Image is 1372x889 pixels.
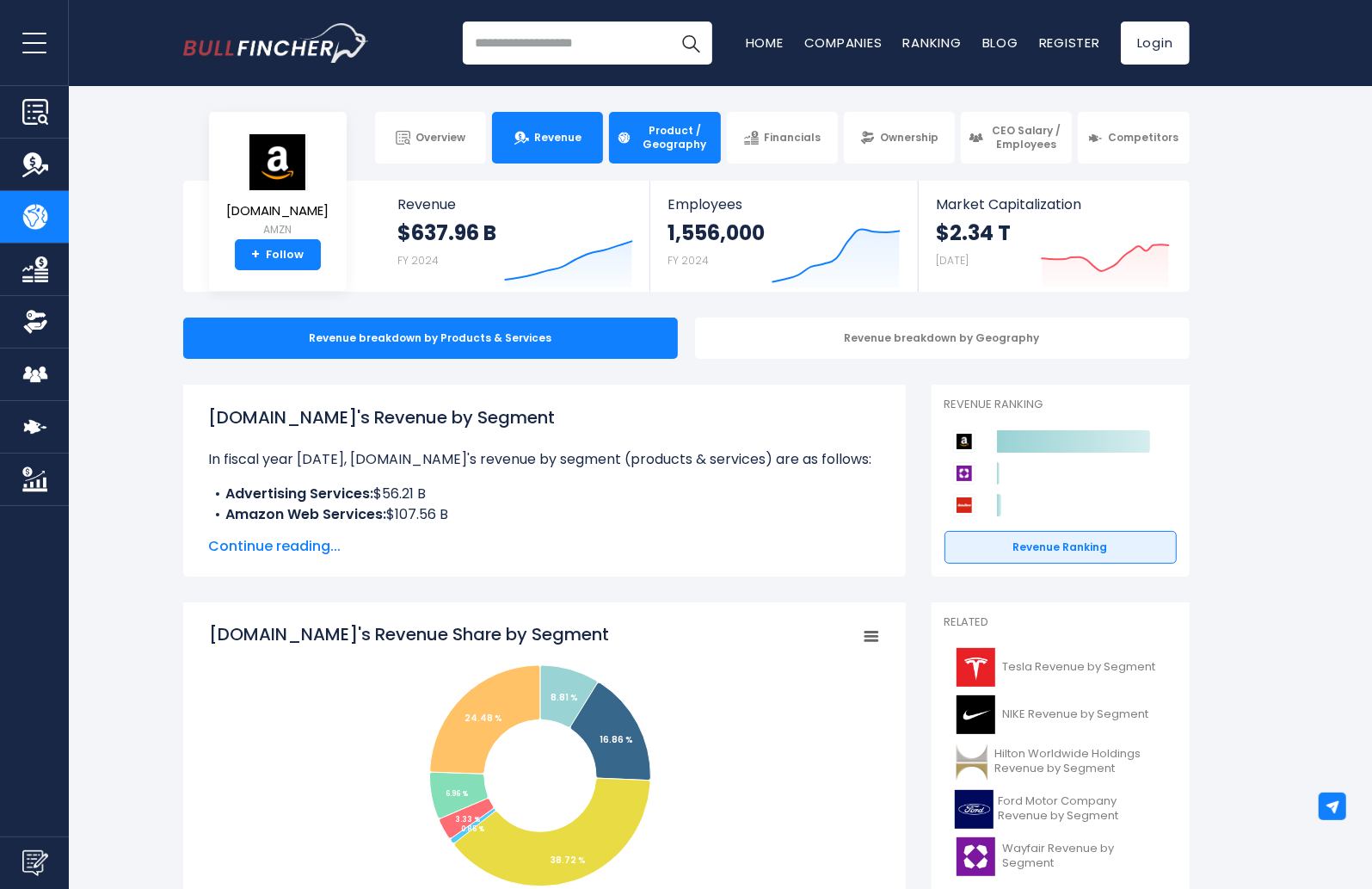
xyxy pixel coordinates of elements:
[551,691,578,704] tspan: 8.81 %
[944,833,1177,880] a: Wayfair Revenue by Segment
[880,131,938,145] span: Ownership
[944,644,1177,691] a: Tesla Revenue by Segment
[226,222,329,238] small: AMZN
[903,34,962,52] a: Ranking
[398,253,440,268] small: FY 2024
[1003,707,1149,722] span: NIKE Revenue by Segment
[1108,131,1178,145] span: Competitors
[844,112,955,164] a: Ownership
[398,196,633,213] span: Revenue
[534,131,581,145] span: Revenue
[415,131,465,145] span: Overview
[183,23,369,63] img: Bullfincher logo
[668,219,765,246] strong: 1,556,000
[936,219,1011,246] strong: $2.34 T
[944,398,1177,412] p: Revenue Ranking
[446,789,468,799] tspan: 6.96 %
[492,112,603,164] a: Revenue
[209,536,880,557] span: Continue reading...
[668,196,901,213] span: Employees
[988,124,1064,151] span: CEO Salary / Employees
[727,112,838,164] a: Financials
[955,790,994,829] img: F logo
[375,112,486,164] a: Overview
[1078,112,1189,164] a: Competitors
[637,124,712,151] span: Product / Geography
[695,318,1190,359] div: Revenue breakdown by Geography
[955,743,990,781] img: HLT logo
[225,133,329,240] a: [DOMAIN_NAME] AMZN
[955,837,997,876] img: W logo
[183,23,368,63] a: Go to homepage
[999,794,1166,824] span: Ford Motor Company Revenue by Segment
[953,494,975,516] img: AutoZone competitors logo
[953,462,975,485] img: Wayfair competitors logo
[953,430,975,453] img: Amazon.com competitors logo
[944,786,1177,833] a: Ford Motor Company Revenue by Segment
[209,484,880,504] li: $56.21 B
[994,747,1166,776] span: Hilton Worldwide Holdings Revenue by Segment
[669,22,712,65] button: Search
[944,738,1177,786] a: Hilton Worldwide Holdings Revenue by Segment
[600,733,633,746] tspan: 16.86 %
[1121,22,1190,65] a: Login
[226,484,374,503] b: Advertising Services:
[235,239,321,270] a: +Follow
[465,712,502,725] tspan: 24.48 %
[944,691,1177,738] a: NIKE Revenue by Segment
[936,253,969,268] small: [DATE]
[251,247,260,262] strong: +
[764,131,821,145] span: Financials
[982,34,1018,52] a: Blog
[22,309,48,335] img: Ownership
[209,622,609,646] tspan: [DOMAIN_NAME]'s Revenue Share by Segment
[936,196,1170,213] span: Market Capitalization
[961,112,1072,164] a: CEO Salary / Employees
[609,112,720,164] a: Product / Geography
[668,253,709,268] small: FY 2024
[804,34,883,52] a: Companies
[955,648,998,687] img: TSLA logo
[944,615,1177,630] p: Related
[381,181,650,292] a: Revenue $637.96 B FY 2024
[226,504,387,524] b: Amazon Web Services:
[919,181,1187,292] a: Market Capitalization $2.34 T [DATE]
[955,695,998,734] img: NKE logo
[1003,660,1156,675] span: Tesla Revenue by Segment
[209,504,880,525] li: $107.56 B
[455,815,480,824] tspan: 3.33 %
[1039,34,1100,52] a: Register
[398,219,497,246] strong: $637.96 B
[1002,842,1166,871] span: Wayfair Revenue by Segment
[183,318,678,359] div: Revenue breakdown by Products & Services
[461,824,484,834] tspan: 0.85 %
[746,34,784,52] a: Home
[209,449,880,470] p: In fiscal year [DATE], [DOMAIN_NAME]'s revenue by segment (products & services) are as follows:
[209,404,880,430] h1: [DOMAIN_NAME]'s Revenue by Segment
[650,181,918,292] a: Employees 1,556,000 FY 2024
[551,854,586,867] tspan: 38.72 %
[944,531,1177,564] a: Revenue Ranking
[226,204,329,219] span: [DOMAIN_NAME]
